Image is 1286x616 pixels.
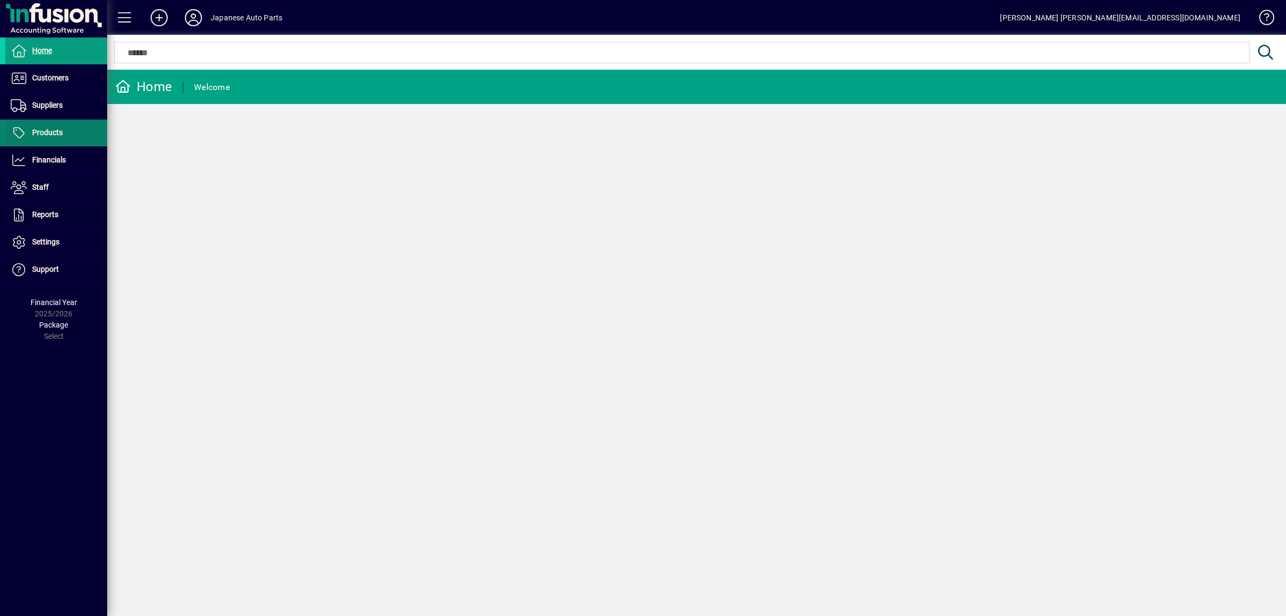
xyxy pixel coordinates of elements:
[5,229,107,256] a: Settings
[5,65,107,92] a: Customers
[32,265,59,273] span: Support
[31,298,77,307] span: Financial Year
[176,8,211,27] button: Profile
[5,120,107,146] a: Products
[5,147,107,174] a: Financials
[32,128,63,137] span: Products
[5,92,107,119] a: Suppliers
[5,256,107,283] a: Support
[32,210,58,219] span: Reports
[1251,2,1273,37] a: Knowledge Base
[5,202,107,228] a: Reports
[32,155,66,164] span: Financials
[142,8,176,27] button: Add
[39,321,68,329] span: Package
[32,101,63,109] span: Suppliers
[32,73,69,82] span: Customers
[32,238,59,246] span: Settings
[194,79,230,96] div: Welcome
[1000,9,1240,26] div: [PERSON_NAME] [PERSON_NAME][EMAIL_ADDRESS][DOMAIN_NAME]
[5,174,107,201] a: Staff
[115,78,172,95] div: Home
[32,183,49,191] span: Staff
[32,46,52,55] span: Home
[211,9,282,26] div: Japanese Auto Parts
